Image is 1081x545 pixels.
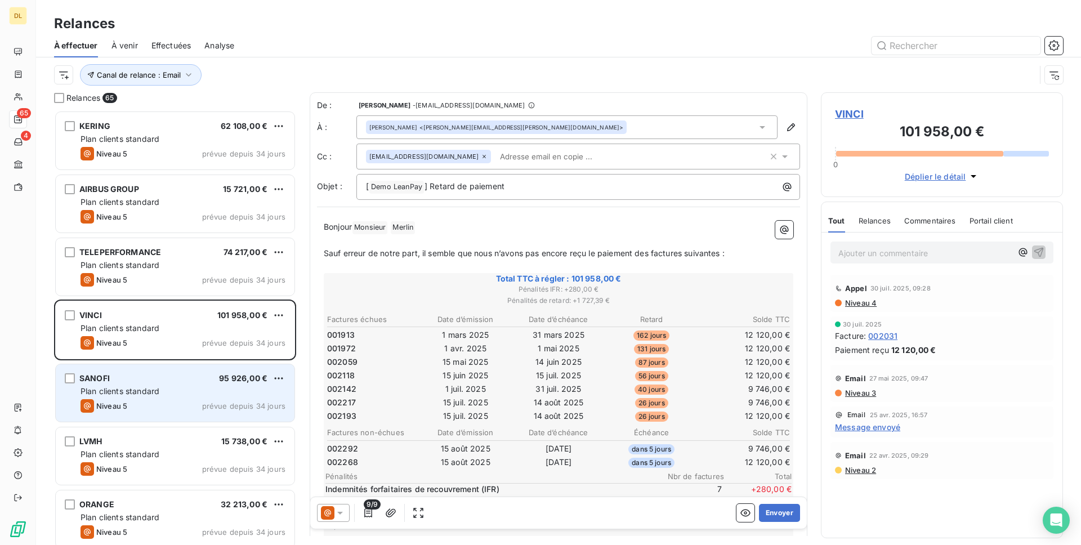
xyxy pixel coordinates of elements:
td: 31 juil. 2025 [512,383,604,395]
span: 001972 [327,343,356,354]
span: VINCI [79,310,102,320]
td: 1 mai 2025 [512,342,604,355]
td: 1 mars 2025 [419,329,511,341]
td: 12 120,00 € [699,410,790,422]
span: Pénalités [325,472,656,481]
span: 4 [21,131,31,141]
span: Portail client [970,216,1013,225]
th: Échéance [606,427,698,439]
span: Niveau 5 [96,464,127,473]
span: 25 avr. 2025, 16:57 [870,412,928,418]
span: KERING [79,121,110,131]
button: Envoyer [759,504,800,522]
span: Plan clients standard [81,260,159,270]
th: Solde TTC [699,427,790,439]
span: Plan clients standard [81,449,159,459]
span: 002217 [327,397,356,408]
span: Nbr de factures [656,472,724,481]
span: 131 jours [634,344,669,354]
span: Plan clients standard [81,386,159,396]
span: Bonjour [324,222,352,231]
h3: Relances [54,14,115,34]
td: 15 mai 2025 [419,356,511,368]
span: prévue depuis 34 jours [202,464,285,473]
span: Niveau 5 [96,528,127,537]
span: prévue depuis 34 jours [202,275,285,284]
span: 22 avr. 2025, 09:29 [869,452,929,459]
span: 26 jours [635,398,668,408]
span: 002193 [327,410,356,422]
span: Total [724,472,792,481]
span: 001913 [327,329,355,341]
span: À venir [111,40,138,51]
td: 002292 [327,443,418,455]
span: 65 [17,108,31,118]
span: Effectuées [151,40,191,51]
span: Plan clients standard [81,197,159,207]
span: Pénalités IFR : + 280,00 € [325,284,792,294]
th: Factures échues [327,314,418,325]
span: Demo LeanPay [369,181,424,194]
td: [DATE] [512,456,604,468]
input: Adresse email en copie ... [495,148,626,165]
span: Niveau 4 [844,298,877,307]
span: prévue depuis 34 jours [202,401,285,410]
span: + 280,00 € [724,484,792,506]
th: Date d’émission [419,427,511,439]
span: - [EMAIL_ADDRESS][DOMAIN_NAME] [413,102,525,109]
span: 30 juil. 2025 [843,321,882,328]
td: 15 juil. 2025 [512,369,604,382]
span: 26 jours [635,412,668,422]
th: Solde TTC [699,314,790,325]
input: Rechercher [872,37,1040,55]
span: 40 jours [635,385,668,395]
span: Relances [859,216,891,225]
span: Niveau 5 [96,149,127,158]
span: prévue depuis 34 jours [202,149,285,158]
span: dans 5 jours [628,458,674,468]
span: Total TTC à régler : 101 958,00 € [325,273,792,284]
span: Niveau 5 [96,338,127,347]
span: 002059 [327,356,358,368]
span: 95 926,00 € [219,373,267,383]
span: [ [366,181,369,191]
td: 9 746,00 € [699,383,790,395]
td: 14 août 2025 [512,396,604,409]
span: Niveau 5 [96,212,127,221]
td: 12 120,00 € [699,456,790,468]
span: Monsieur [352,221,387,234]
span: prévue depuis 34 jours [202,212,285,221]
span: 002118 [327,370,355,381]
th: Date d’échéance [512,427,604,439]
div: DL [9,7,27,25]
span: 002142 [327,383,356,395]
span: VINCI [835,106,1049,122]
td: 9 746,00 € [699,396,790,409]
td: 14 juin 2025 [512,356,604,368]
span: 65 [102,93,117,103]
td: 1 juil. 2025 [419,383,511,395]
span: 62 108,00 € [221,121,267,131]
span: Commentaires [904,216,956,225]
td: 002268 [327,456,418,468]
span: Merlin [391,221,415,234]
p: 40,00 € [325,495,652,506]
span: Objet : [317,181,342,191]
span: 15 738,00 € [221,436,267,446]
button: Canal de relance : Email [80,64,202,86]
button: Déplier le détail [901,170,983,183]
span: Appel [845,284,867,293]
h3: 101 958,00 € [835,122,1049,144]
div: Open Intercom Messenger [1043,507,1070,534]
span: Paiement reçu [835,344,889,356]
span: 0 [833,160,838,169]
span: 162 jours [633,330,669,341]
td: 14 août 2025 [512,410,604,422]
td: 15 août 2025 [419,443,511,455]
span: De : [317,100,356,111]
span: Niveau 2 [844,466,876,475]
span: 87 jours [635,358,668,368]
span: 9/9 [364,499,381,510]
td: 31 mars 2025 [512,329,604,341]
div: grid [54,110,296,545]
